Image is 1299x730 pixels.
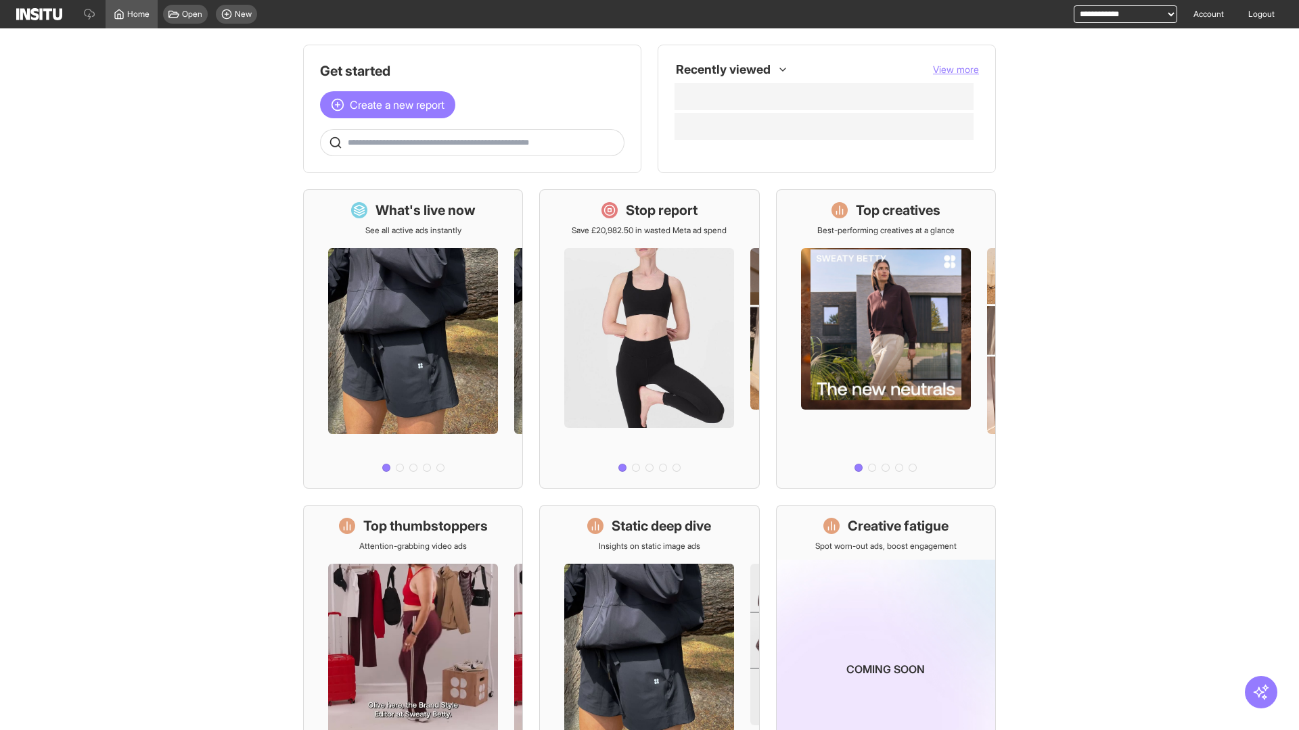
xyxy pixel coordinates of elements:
a: What's live nowSee all active ads instantly [303,189,523,489]
p: See all active ads instantly [365,225,461,236]
p: Save £20,982.50 in wasted Meta ad spend [572,225,727,236]
span: Home [127,9,150,20]
h1: Static deep dive [612,516,711,535]
span: New [235,9,252,20]
h1: Stop report [626,201,698,220]
h1: Top creatives [856,201,940,220]
h1: Top thumbstoppers [363,516,488,535]
span: Create a new report [350,97,445,113]
span: View more [933,64,979,75]
a: Top creativesBest-performing creatives at a glance [776,189,996,489]
button: View more [933,63,979,76]
a: Stop reportSave £20,982.50 in wasted Meta ad spend [539,189,759,489]
span: Open [182,9,202,20]
img: Logo [16,8,62,20]
h1: What's live now [375,201,476,220]
h1: Get started [320,62,624,80]
p: Attention-grabbing video ads [359,541,467,552]
p: Best-performing creatives at a glance [817,225,955,236]
button: Create a new report [320,91,455,118]
p: Insights on static image ads [599,541,700,552]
